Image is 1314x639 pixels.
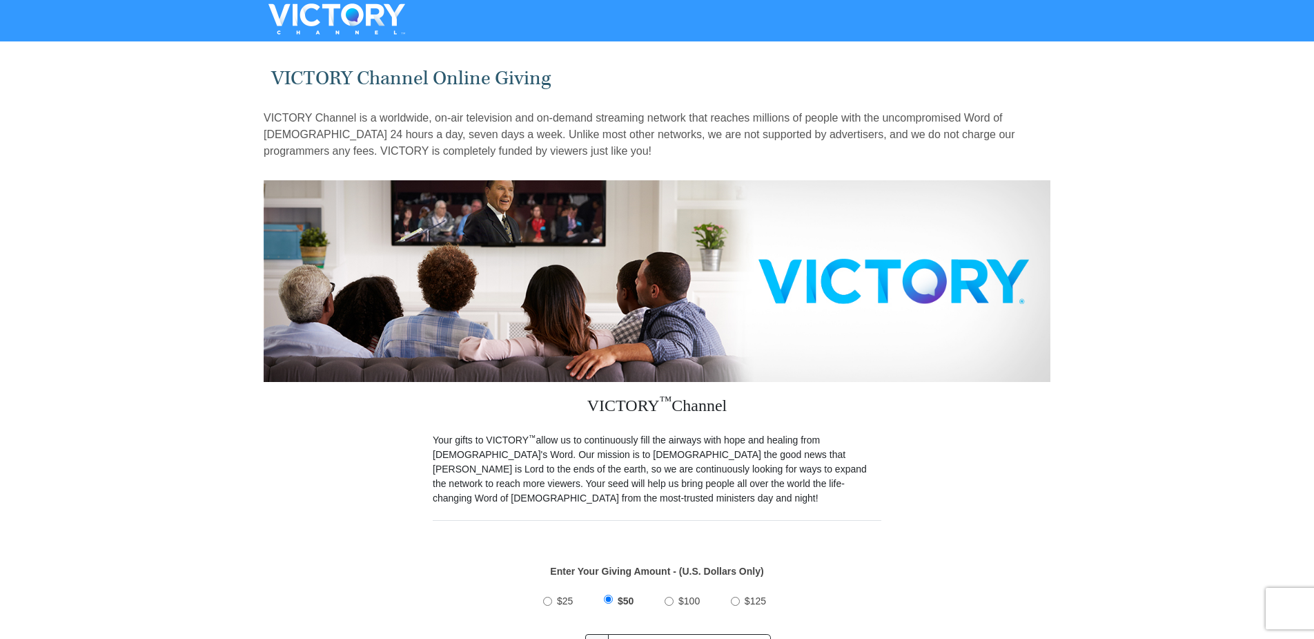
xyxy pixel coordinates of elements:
p: Your gifts to VICTORY allow us to continuously fill the airways with hope and healing from [DEMOG... [433,433,881,506]
span: $50 [618,595,634,607]
h3: VICTORY Channel [433,382,881,433]
sup: ™ [529,433,536,441]
span: $125 [745,595,766,607]
p: VICTORY Channel is a worldwide, on-air television and on-demand streaming network that reaches mi... [264,110,1050,160]
img: VICTORYTHON - VICTORY Channel [251,3,423,35]
sup: ™ [660,394,672,408]
h1: VICTORY Channel Online Giving [271,67,1043,90]
span: $100 [678,595,700,607]
strong: Enter Your Giving Amount - (U.S. Dollars Only) [550,566,763,577]
span: $25 [557,595,573,607]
